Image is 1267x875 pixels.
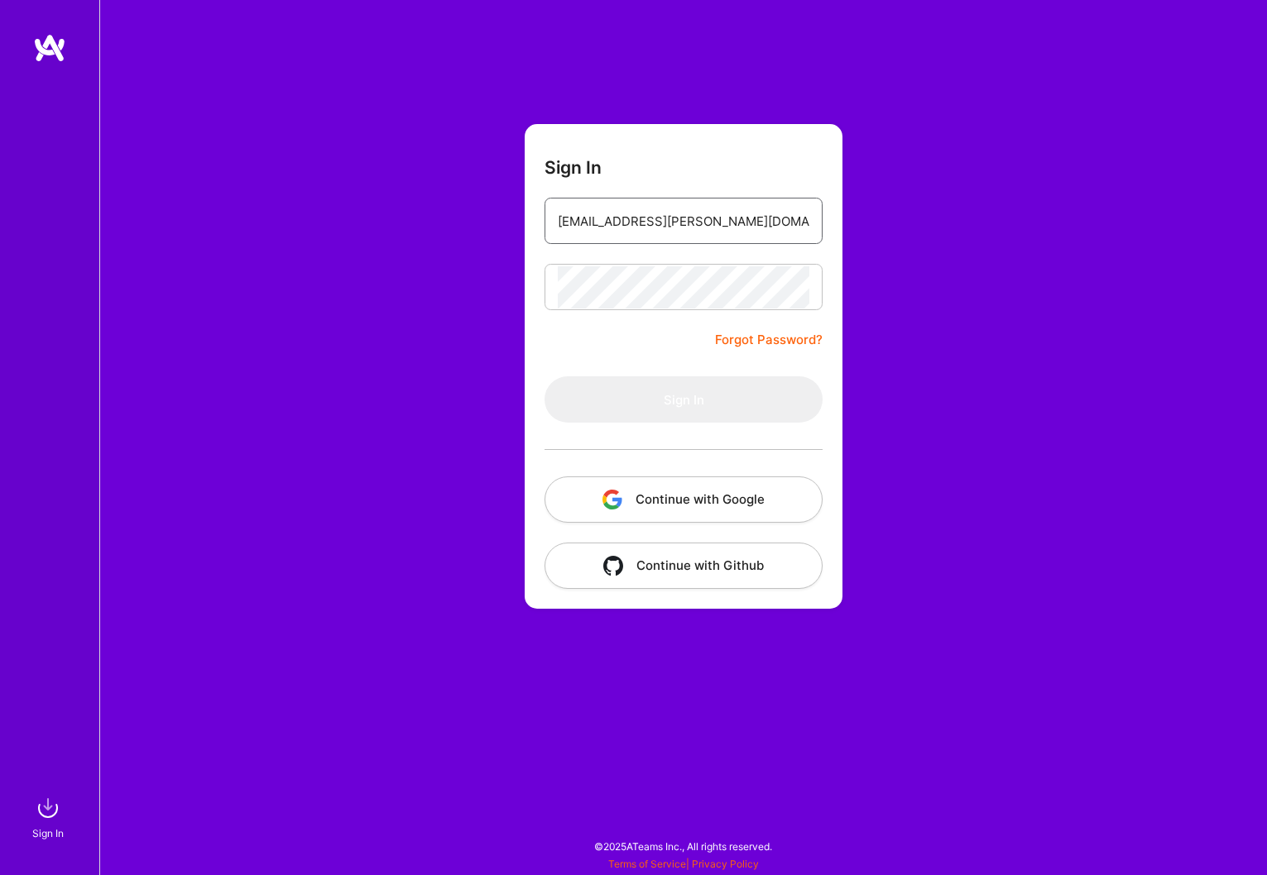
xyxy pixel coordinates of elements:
div: © 2025 ATeams Inc., All rights reserved. [99,825,1267,867]
button: Continue with Github [545,543,823,589]
a: Privacy Policy [692,858,759,870]
a: Terms of Service [608,858,686,870]
button: Sign In [545,376,823,423]
input: Email... [558,200,809,242]
img: sign in [31,791,65,825]
a: sign inSign In [35,791,65,842]
a: Forgot Password? [715,330,823,350]
img: icon [603,556,623,576]
span: | [608,858,759,870]
img: icon [602,490,622,509]
h3: Sign In [545,157,602,178]
button: Continue with Google [545,476,823,523]
div: Sign In [32,825,64,842]
img: logo [33,33,66,63]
